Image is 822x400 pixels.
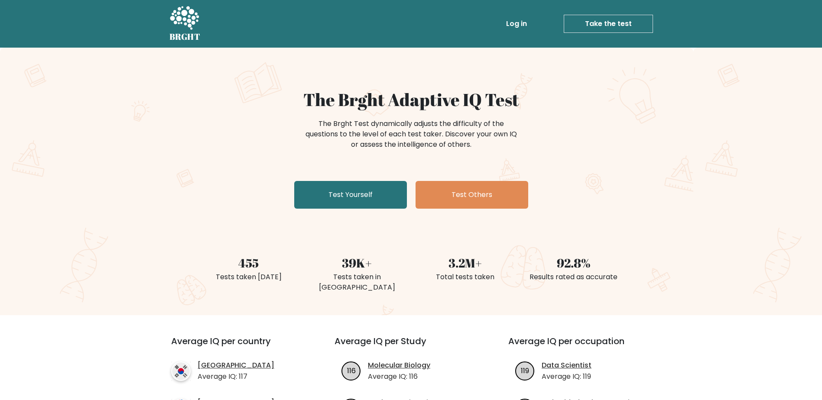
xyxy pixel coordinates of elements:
[294,181,407,209] a: Test Yourself
[347,365,356,375] text: 116
[171,336,303,357] h3: Average IQ per country
[198,371,274,382] p: Average IQ: 117
[335,336,487,357] h3: Average IQ per Study
[503,15,530,32] a: Log in
[416,181,528,209] a: Test Others
[200,272,298,282] div: Tests taken [DATE]
[525,272,623,282] div: Results rated as accurate
[308,254,406,272] div: 39K+
[542,360,591,371] a: Data Scientist
[303,119,520,150] div: The Brght Test dynamically adjusts the difficulty of the questions to the level of each test take...
[200,89,623,110] h1: The Brght Adaptive IQ Test
[508,336,661,357] h3: Average IQ per occupation
[198,360,274,371] a: [GEOGRAPHIC_DATA]
[564,15,653,33] a: Take the test
[368,371,430,382] p: Average IQ: 116
[521,365,529,375] text: 119
[171,361,191,381] img: country
[169,3,201,44] a: BRGHT
[416,254,514,272] div: 3.2M+
[525,254,623,272] div: 92.8%
[542,371,591,382] p: Average IQ: 119
[200,254,298,272] div: 455
[416,272,514,282] div: Total tests taken
[169,32,201,42] h5: BRGHT
[308,272,406,293] div: Tests taken in [GEOGRAPHIC_DATA]
[368,360,430,371] a: Molecular Biology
